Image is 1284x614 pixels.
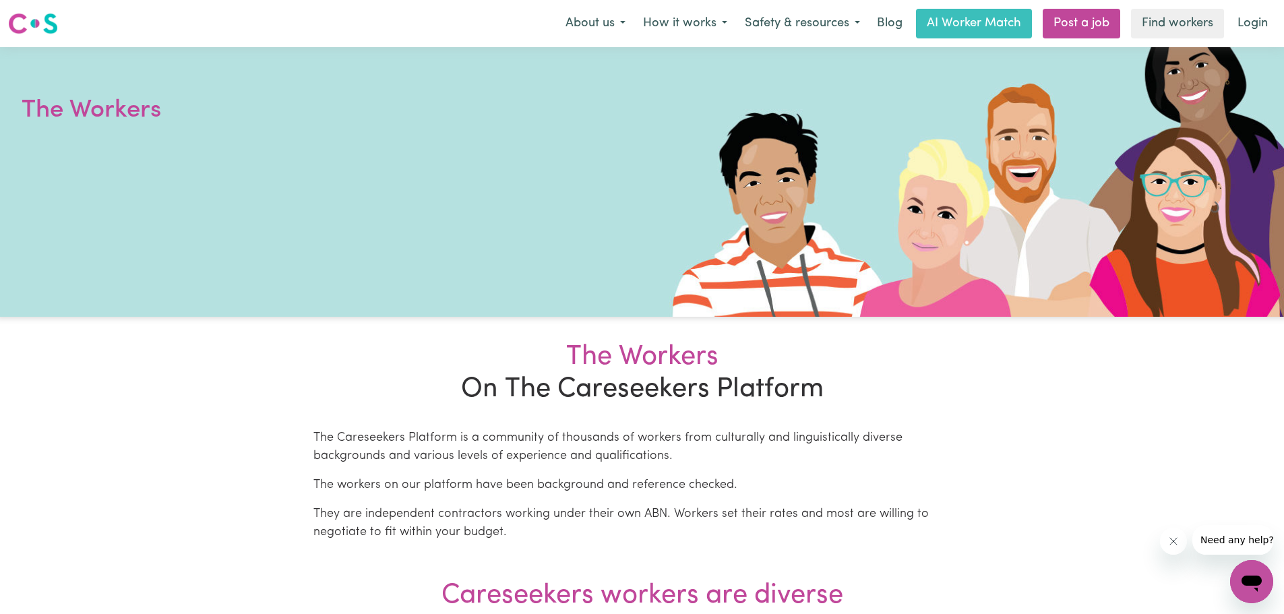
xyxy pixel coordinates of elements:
[1192,525,1273,555] iframe: Message from company
[305,341,979,406] h2: On The Careseekers Platform
[916,9,1032,38] a: AI Worker Match
[736,9,869,38] button: Safety & resources
[313,505,971,542] p: They are independent contractors working under their own ABN. Workers set their rates and most ar...
[1230,560,1273,603] iframe: Button to launch messaging window
[634,9,736,38] button: How it works
[1131,9,1224,38] a: Find workers
[869,9,911,38] a: Blog
[313,477,971,495] p: The workers on our platform have been background and reference checked.
[1160,528,1187,555] iframe: Close message
[557,9,634,38] button: About us
[22,93,345,128] h1: The Workers
[313,580,971,612] div: Careseekers workers are diverse
[1043,9,1120,38] a: Post a job
[313,341,971,373] div: The Workers
[8,8,58,39] a: Careseekers logo
[8,11,58,36] img: Careseekers logo
[8,9,82,20] span: Need any help?
[313,429,971,466] p: The Careseekers Platform is a community of thousands of workers from culturally and linguisticall...
[1229,9,1276,38] a: Login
